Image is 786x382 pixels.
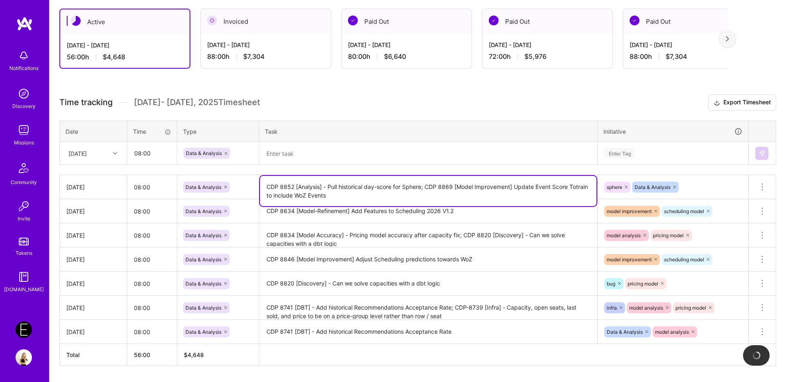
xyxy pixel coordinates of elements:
[260,272,596,295] textarea: CDP 8820 [Discovery] - Can we solve capacities with a dbt logic
[260,297,596,319] textarea: CDP 8741 [DBT] - Add historical Recommendations Acceptance Rate; CDP-8739 [Infra] - Capacity, ope...
[341,9,472,34] div: Paid Out
[185,329,221,335] span: Data & Analysis
[127,297,177,319] input: HH:MM
[127,225,177,246] input: HH:MM
[607,256,652,263] span: model improvement
[185,305,221,311] span: Data & Analysis
[60,344,127,366] th: Total
[66,255,120,264] div: [DATE]
[635,184,671,190] span: Data & Analysis
[71,16,81,26] img: Active
[60,121,127,142] th: Date
[68,149,87,157] div: [DATE]
[260,176,596,206] textarea: CDP 8852 [Analysis] - Pull historical day-score for Sphere; CDP 8869 [Model Improvement] Update E...
[653,232,684,238] span: pricing model
[607,281,615,287] span: bug
[185,184,221,190] span: Data & Analysis
[524,52,547,61] span: $5,976
[708,94,776,111] button: Export Timesheet
[14,138,34,147] div: Missions
[11,178,37,187] div: Community
[714,99,720,107] i: icon Download
[14,349,34,366] a: User Avatar
[666,52,687,61] span: $7,304
[201,9,331,34] div: Invoiced
[348,16,358,25] img: Paid Out
[628,281,658,287] span: pricing model
[243,52,264,61] span: $7,304
[348,52,465,61] div: 80:00 h
[59,97,113,108] span: Time tracking
[185,256,221,263] span: Data & Analysis
[4,285,44,294] div: [DOMAIN_NAME]
[664,256,704,263] span: scheduling model
[103,53,125,61] span: $4,648
[127,200,177,222] input: HH:MM
[675,305,706,311] span: pricing model
[489,16,499,25] img: Paid Out
[127,249,177,270] input: HH:MM
[128,142,176,164] input: HH:MM
[260,224,596,247] textarea: CDP 8834 [Model Accuracy] - Pricing model accuracy after capacity fix; CDP 8820 [Discovery] - Can...
[185,208,221,214] span: Data & Analysis
[16,122,32,138] img: teamwork
[127,321,177,343] input: HH:MM
[14,321,34,338] a: Endeavor: Data Team- 3338DES275
[16,349,32,366] img: User Avatar
[66,183,120,191] div: [DATE]
[66,231,120,240] div: [DATE]
[67,53,183,61] div: 56:00 h
[655,329,689,335] span: model analysis
[607,232,641,238] span: model analysis
[134,97,260,108] span: [DATE] - [DATE] , 2025 Timesheet
[16,269,32,285] img: guide book
[127,344,177,366] th: 56:00
[12,102,36,110] div: Discovery
[16,16,33,31] img: logo
[607,329,643,335] span: Data & Analysis
[16,249,32,257] div: Tokens
[18,214,30,223] div: Invite
[186,150,222,156] span: Data & Analysis
[489,52,606,61] div: 72:00 h
[16,321,32,338] img: Endeavor: Data Team- 3338DES275
[607,208,652,214] span: model improvement
[260,321,596,343] textarea: CDP 8741 [DBT] - Add historical Recommendations Acceptance Rate
[726,36,729,42] img: right
[489,40,606,49] div: [DATE] - [DATE]
[66,207,120,216] div: [DATE]
[127,176,177,198] input: HH:MM
[630,52,747,61] div: 88:00 h
[630,16,639,25] img: Paid Out
[9,64,38,72] div: Notifications
[14,158,34,178] img: Community
[348,40,465,49] div: [DATE] - [DATE]
[185,232,221,238] span: Data & Analysis
[751,350,761,360] img: loading
[207,16,217,25] img: Invoiced
[207,52,324,61] div: 88:00 h
[19,238,29,245] img: tokens
[16,47,32,64] img: bell
[607,305,617,311] span: infra
[16,198,32,214] img: Invite
[113,151,117,155] i: icon Chevron
[67,41,183,49] div: [DATE] - [DATE]
[607,184,622,190] span: sphere
[603,127,743,136] div: Initiative
[623,9,753,34] div: Paid Out
[127,273,177,294] input: HH:MM
[185,281,221,287] span: Data & Analysis
[184,351,204,358] span: $ 4,648
[60,9,190,34] div: Active
[66,303,120,312] div: [DATE]
[177,121,259,142] th: Type
[207,40,324,49] div: [DATE] - [DATE]
[16,85,32,102] img: discovery
[664,208,704,214] span: scheduling model
[259,121,598,142] th: Task
[629,305,663,311] span: model analysis
[605,147,635,160] div: Enter Tag
[260,200,596,222] textarea: CDP 8634 [Model-Refinement] Add Features to Scheduling 2026 V1.2
[630,40,747,49] div: [DATE] - [DATE]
